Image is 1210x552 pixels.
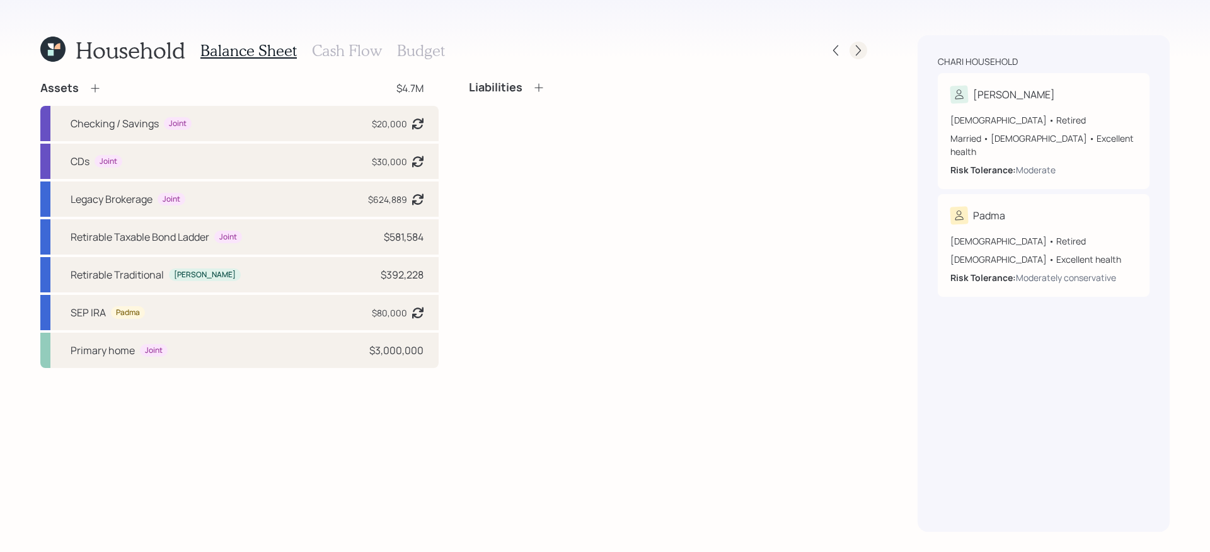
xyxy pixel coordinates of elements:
div: $3,000,000 [369,343,423,358]
div: $20,000 [372,117,407,130]
div: Joint [145,345,163,356]
div: Checking / Savings [71,116,159,131]
div: $4.7M [396,81,423,96]
div: $30,000 [372,155,407,168]
div: [PERSON_NAME] [174,270,236,280]
b: Risk Tolerance: [950,164,1016,176]
h4: Assets [40,81,79,95]
div: Joint [169,118,187,129]
div: $80,000 [372,306,407,319]
div: Retirable Traditional [71,267,164,282]
div: Joint [219,232,237,243]
h4: Liabilities [469,81,522,95]
div: [DEMOGRAPHIC_DATA] • Retired [950,234,1137,248]
div: Legacy Brokerage [71,192,153,207]
h1: Household [76,37,185,64]
div: Moderately conservative [1016,271,1116,284]
div: Padma [116,308,140,318]
div: Joint [100,156,117,167]
div: $581,584 [384,229,423,244]
div: [PERSON_NAME] [973,87,1055,102]
div: $624,889 [368,193,407,206]
h3: Cash Flow [312,42,382,60]
div: CDs [71,154,89,169]
div: Married • [DEMOGRAPHIC_DATA] • Excellent health [950,132,1137,158]
h3: Budget [397,42,445,60]
div: [DEMOGRAPHIC_DATA] • Excellent health [950,253,1137,266]
h3: Balance Sheet [200,42,297,60]
div: Chari household [938,55,1018,68]
div: Retirable Taxable Bond Ladder [71,229,209,244]
div: $392,228 [381,267,423,282]
b: Risk Tolerance: [950,272,1016,284]
div: Joint [163,194,180,205]
div: Primary home [71,343,135,358]
div: Padma [973,208,1005,223]
div: Moderate [1016,163,1056,176]
div: SEP IRA [71,305,106,320]
div: [DEMOGRAPHIC_DATA] • Retired [950,113,1137,127]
